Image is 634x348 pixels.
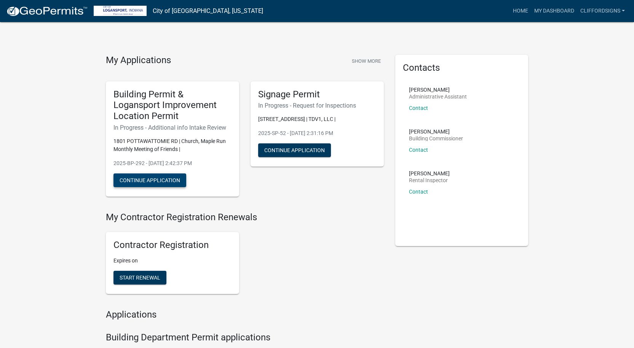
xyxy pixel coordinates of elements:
[94,6,147,16] img: City of Logansport, Indiana
[409,105,428,111] a: Contact
[113,271,166,284] button: Start Renewal
[409,136,463,141] p: Building Commissioner
[113,137,232,153] p: 1801 POTTAWATTOMIE RD | Church, Maple Run Monthly Meeting of Friends |
[106,212,384,223] h4: My Contractor Registration Renewals
[577,4,628,18] a: cliffordsigns
[258,129,376,137] p: 2025-SP-52 - [DATE] 2:31:16 PM
[106,55,171,66] h4: My Applications
[349,55,384,67] button: Show More
[258,102,376,109] h6: In Progress - Request for Inspections
[113,257,232,265] p: Expires on
[106,309,384,320] h4: Applications
[113,124,232,131] h6: In Progress - Additional info Intake Review
[113,173,186,187] button: Continue Application
[120,274,160,280] span: Start Renewal
[409,129,463,134] p: [PERSON_NAME]
[258,143,331,157] button: Continue Application
[409,87,467,92] p: [PERSON_NAME]
[409,178,450,183] p: Rental Inspector
[409,147,428,153] a: Contact
[403,62,521,73] h5: Contacts
[531,4,577,18] a: My Dashboard
[510,4,531,18] a: Home
[113,240,232,251] h5: Contractor Registration
[106,212,384,300] wm-registration-list-section: My Contractor Registration Renewals
[409,94,467,99] p: Administrative Assistant
[258,115,376,123] p: [STREET_ADDRESS] | TDV1, LLC |
[153,5,263,17] a: City of [GEOGRAPHIC_DATA], [US_STATE]
[409,189,428,195] a: Contact
[113,159,232,167] p: 2025-BP-292 - [DATE] 2:42:37 PM
[409,171,450,176] p: [PERSON_NAME]
[258,89,376,100] h5: Signage Permit
[106,332,384,343] h4: Building Department Permit applications
[113,89,232,122] h5: Building Permit & Logansport Improvement Location Permit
